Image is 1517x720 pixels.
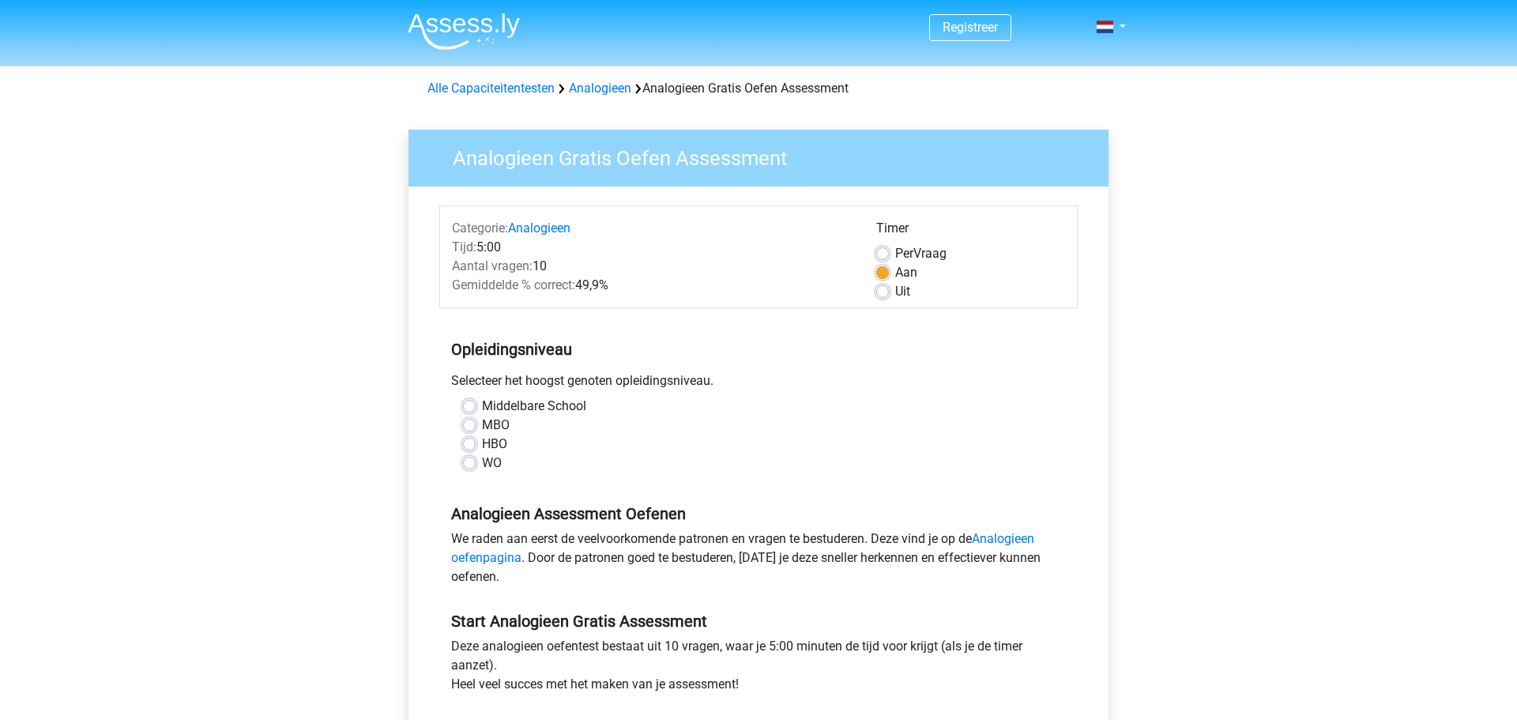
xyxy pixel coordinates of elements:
a: Alle Capaciteitentesten [427,81,555,96]
div: Deze analogieen oefentest bestaat uit 10 vragen, waar je 5:00 minuten de tijd voor krijgt (als je... [439,637,1078,700]
h3: Analogieen Gratis Oefen Assessment [434,140,1097,171]
span: Tijd: [452,239,476,254]
div: Analogieen Gratis Oefen Assessment [421,79,1096,98]
a: Registreer [943,20,998,35]
h5: Opleidingsniveau [451,334,1066,365]
a: Analogieen [569,81,631,96]
span: Aantal vragen: [452,258,533,273]
label: Vraag [895,244,947,263]
img: Assessly [408,13,520,50]
div: Selecteer het hoogst genoten opleidingsniveau. [439,371,1078,397]
h5: Analogieen Assessment Oefenen [451,504,1066,523]
div: 10 [440,257,864,276]
div: 49,9% [440,276,864,295]
label: Aan [895,263,917,282]
label: HBO [482,435,507,454]
div: 5:00 [440,238,864,257]
div: We raden aan eerst de veelvoorkomende patronen en vragen te bestuderen. Deze vind je op de . Door... [439,530,1078,593]
h5: Start Analogieen Gratis Assessment [451,612,1066,631]
a: Analogieen [508,221,570,236]
div: Timer [876,219,1065,244]
label: MBO [482,416,510,435]
label: Uit [895,282,910,301]
label: Middelbare School [482,397,586,416]
label: WO [482,454,502,473]
span: Per [895,246,913,261]
span: Gemiddelde % correct: [452,277,575,292]
span: Categorie: [452,221,508,236]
